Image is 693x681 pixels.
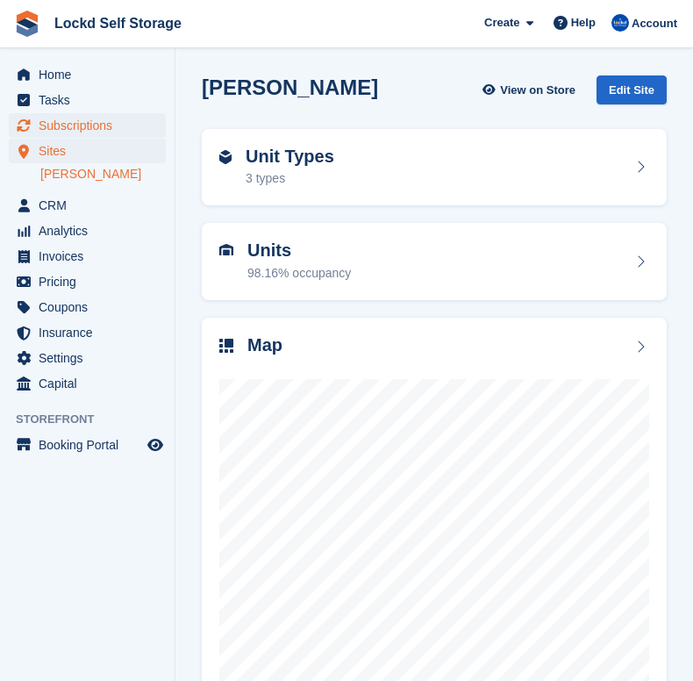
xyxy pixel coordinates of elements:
[9,113,166,138] a: menu
[39,346,144,370] span: Settings
[39,244,144,269] span: Invoices
[39,62,144,87] span: Home
[9,269,166,294] a: menu
[246,147,334,167] h2: Unit Types
[39,219,144,243] span: Analytics
[39,113,144,138] span: Subscriptions
[39,320,144,345] span: Insurance
[219,150,232,164] img: unit-type-icn-2b2737a686de81e16bb02015468b77c625bbabd49415b5ef34ead5e3b44a266d.svg
[9,295,166,319] a: menu
[571,14,596,32] span: Help
[9,88,166,112] a: menu
[39,139,144,163] span: Sites
[9,433,166,457] a: menu
[202,129,667,206] a: Unit Types 3 types
[40,166,166,183] a: [PERSON_NAME]
[16,411,175,428] span: Storefront
[9,244,166,269] a: menu
[39,433,144,457] span: Booking Portal
[632,15,677,32] span: Account
[39,193,144,218] span: CRM
[611,14,629,32] img: Jonny Bleach
[246,169,334,188] div: 3 types
[480,75,582,104] a: View on Store
[39,295,144,319] span: Coupons
[247,240,351,261] h2: Units
[219,339,233,353] img: map-icn-33ee37083ee616e46c38cad1a60f524a97daa1e2b2c8c0bc3eb3415660979fc1.svg
[9,320,166,345] a: menu
[597,75,667,104] div: Edit Site
[9,62,166,87] a: menu
[14,11,40,37] img: stora-icon-8386f47178a22dfd0bd8f6a31ec36ba5ce8667c1dd55bd0f319d3a0aa187defe.svg
[247,335,282,355] h2: Map
[9,346,166,370] a: menu
[202,223,667,300] a: Units 98.16% occupancy
[219,244,233,256] img: unit-icn-7be61d7bf1b0ce9d3e12c5938cc71ed9869f7b940bace4675aadf7bd6d80202e.svg
[500,82,575,99] span: View on Store
[247,264,351,283] div: 98.16% occupancy
[39,269,144,294] span: Pricing
[39,88,144,112] span: Tasks
[9,193,166,218] a: menu
[9,139,166,163] a: menu
[47,9,189,38] a: Lockd Self Storage
[484,14,519,32] span: Create
[9,371,166,396] a: menu
[202,75,378,99] h2: [PERSON_NAME]
[597,75,667,111] a: Edit Site
[145,434,166,455] a: Preview store
[39,371,144,396] span: Capital
[9,219,166,243] a: menu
